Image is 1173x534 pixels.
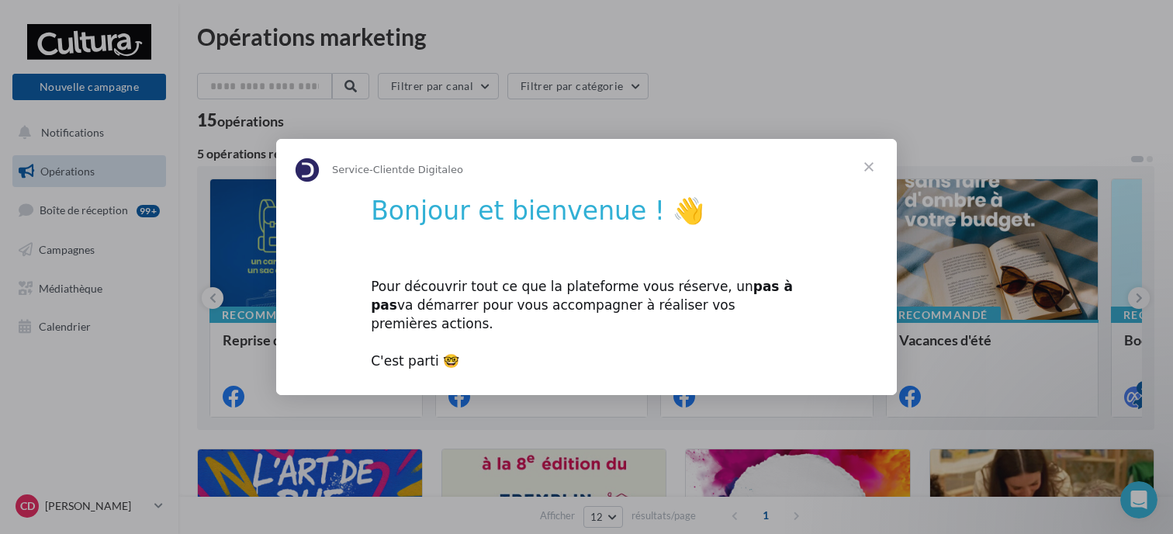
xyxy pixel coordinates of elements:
[371,279,793,313] b: pas à pas
[402,164,463,175] span: de Digitaleo
[841,139,897,195] span: Fermer
[371,260,802,371] div: Pour découvrir tout ce que la plateforme vous réserve, un va démarrer pour vous accompagner à réa...
[295,158,320,182] img: Profile image for Service-Client
[371,196,802,237] h1: Bonjour et bienvenue ! 👋
[332,164,402,175] span: Service-Client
